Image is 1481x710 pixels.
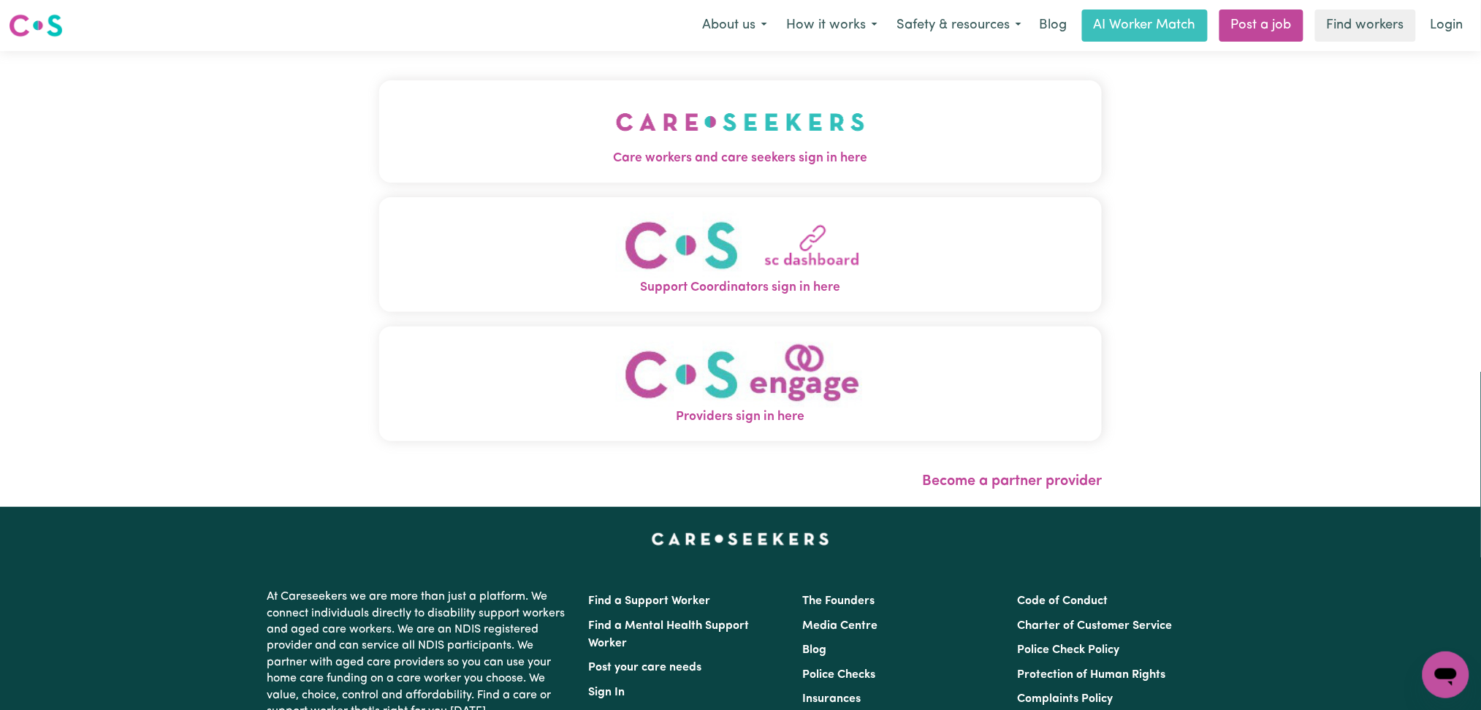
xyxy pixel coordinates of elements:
button: Providers sign in here [379,327,1103,441]
img: Careseekers logo [9,12,63,39]
a: Police Checks [803,669,876,681]
a: Careseekers home page [652,533,829,545]
span: Care workers and care seekers sign in here [379,149,1103,168]
button: Safety & resources [887,10,1031,41]
a: Careseekers logo [9,9,63,42]
a: Sign In [589,687,625,698]
span: Providers sign in here [379,408,1103,427]
button: Care workers and care seekers sign in here [379,80,1103,183]
span: Support Coordinators sign in here [379,278,1103,297]
a: Find a Mental Health Support Worker [589,620,750,649]
a: Blog [1031,9,1076,42]
a: Blog [803,644,827,656]
a: Charter of Customer Service [1017,620,1172,632]
a: Protection of Human Rights [1017,669,1165,681]
a: Post your care needs [589,662,702,673]
a: Find a Support Worker [589,595,711,607]
a: AI Worker Match [1082,9,1208,42]
a: The Founders [803,595,875,607]
a: Media Centre [803,620,878,632]
a: Post a job [1219,9,1303,42]
button: About us [693,10,777,41]
a: Insurances [803,693,861,705]
a: Complaints Policy [1017,693,1113,705]
button: Support Coordinators sign in here [379,197,1103,312]
a: Police Check Policy [1017,644,1119,656]
a: Find workers [1315,9,1416,42]
a: Code of Conduct [1017,595,1108,607]
button: How it works [777,10,887,41]
a: Become a partner provider [922,474,1102,489]
iframe: Button to launch messaging window [1423,652,1469,698]
a: Login [1422,9,1472,42]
